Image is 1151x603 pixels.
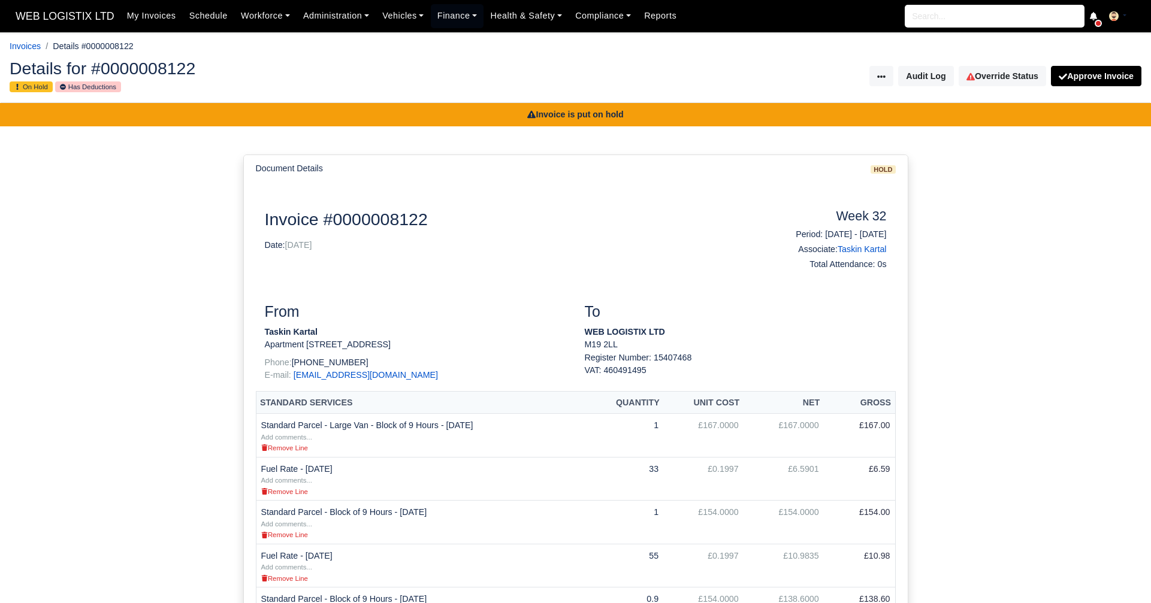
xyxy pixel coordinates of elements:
input: Search... [905,5,1084,28]
a: Taskin Kartal [838,244,887,254]
td: Fuel Rate - [DATE] [256,457,587,501]
td: £154.0000 [663,501,744,544]
h6: Total Attendance: 0s [745,259,887,269]
a: Vehicles [376,4,431,28]
td: 1 [587,414,664,457]
a: Compliance [569,4,638,28]
a: Reports [638,4,683,28]
th: Net [744,392,824,414]
li: Details #0000008122 [41,40,134,53]
td: 33 [587,457,664,501]
div: VAT: 460491495 [585,364,887,377]
p: [PHONE_NUMBER] [265,356,567,369]
p: M19 2LL [585,338,887,351]
h6: Period: [DATE] - [DATE] [745,229,887,240]
td: £154.0000 [744,501,824,544]
a: Add comments... [261,432,312,441]
a: Workforce [234,4,297,28]
td: Fuel Rate - [DATE] [256,544,587,587]
td: £167.0000 [663,414,744,457]
span: [DATE] [285,240,312,250]
h2: Invoice #0000008122 [265,209,727,229]
a: Schedule [183,4,234,28]
button: Approve Invoice [1051,66,1141,86]
small: Has Deductions [55,81,121,92]
h2: Details for #0000008122 [10,60,567,77]
a: WEB LOGISTIX LTD [10,5,120,28]
a: My Invoices [120,4,183,28]
small: Add comments... [261,477,312,484]
small: Add comments... [261,563,312,571]
td: £10.98 [824,544,895,587]
strong: WEB LOGISTIX LTD [585,327,665,337]
strong: Taskin Kartal [265,327,318,337]
td: £167.00 [824,414,895,457]
td: £167.0000 [744,414,824,457]
h3: To [585,303,887,321]
td: 55 [587,544,664,587]
a: Invoices [10,41,41,51]
small: Remove Line [261,444,308,452]
td: £0.1997 [663,544,744,587]
small: Add comments... [261,520,312,528]
td: 1 [587,501,664,544]
th: Quantity [587,392,664,414]
a: Administration [297,4,376,28]
span: hold [871,165,895,174]
a: Remove Line [261,529,308,539]
a: Add comments... [261,475,312,484]
p: Apartment [STREET_ADDRESS] [265,338,567,351]
span: Phone: [265,357,292,367]
th: Gross [824,392,895,414]
a: Remove Line [261,486,308,496]
a: Remove Line [261,443,308,452]
span: WEB LOGISTIX LTD [10,4,120,28]
small: On Hold [10,81,53,92]
a: Remove Line [261,573,308,583]
td: £10.9835 [744,544,824,587]
td: Standard Parcel - Block of 9 Hours - [DATE] [256,501,587,544]
h6: Associate: [745,244,887,254]
a: Override Status [959,66,1046,86]
a: Add comments... [261,562,312,571]
h6: Document Details [256,163,323,174]
td: Standard Parcel - Large Van - Block of 9 Hours - [DATE] [256,414,587,457]
small: Remove Line [261,488,308,495]
p: Date: [265,239,727,251]
td: £154.00 [824,501,895,544]
small: Add comments... [261,434,312,441]
a: Add comments... [261,519,312,528]
td: £6.5901 [744,457,824,501]
td: £0.1997 [663,457,744,501]
span: E-mail: [265,370,291,380]
a: Health & Safety [484,4,569,28]
td: £6.59 [824,457,895,501]
h3: From [265,303,567,321]
a: Finance [431,4,484,28]
a: [EMAIL_ADDRESS][DOMAIN_NAME] [294,370,438,380]
h4: Week 32 [745,209,887,225]
small: Remove Line [261,575,308,582]
div: Register Number: 15407468 [576,352,896,377]
small: Remove Line [261,531,308,538]
th: Unit Cost [663,392,744,414]
button: Audit Log [898,66,953,86]
th: Standard Services [256,392,587,414]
